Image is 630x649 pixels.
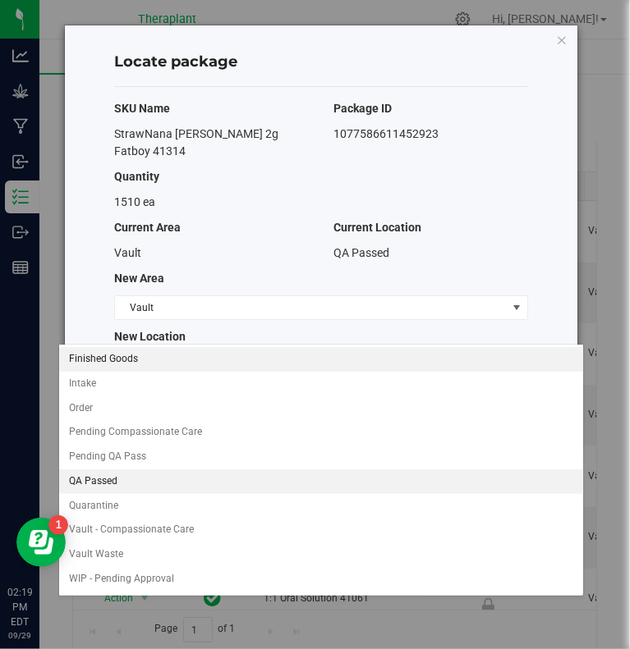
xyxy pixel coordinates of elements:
[114,127,278,158] span: StrawNana [PERSON_NAME] 2g Fatboy 41314
[114,272,164,285] span: New Area
[333,246,389,259] span: QA Passed
[59,372,584,396] li: Intake
[507,296,527,319] span: select
[59,445,584,469] li: Pending QA Pass
[115,296,507,319] span: Vault
[59,542,584,567] li: Vault Waste
[114,102,170,115] span: SKU Name
[59,396,584,421] li: Order
[114,330,186,343] span: New Location
[48,515,68,535] iframe: Resource center unread badge
[333,221,421,234] span: Current Location
[59,420,584,445] li: Pending Compassionate Care
[59,469,584,494] li: QA Passed
[59,494,584,519] li: Quarantine
[114,246,141,259] span: Vault
[59,518,584,542] li: Vault - Compassionate Care
[59,592,584,616] li: WIP - Pending Labeling
[333,127,439,140] span: 1077586611452923
[16,518,66,567] iframe: Resource center
[114,221,181,234] span: Current Area
[114,195,155,208] span: 1510 ea
[59,347,584,372] li: Finished Goods
[114,52,528,73] h4: Locate package
[114,170,159,183] span: Quantity
[333,102,392,115] span: Package ID
[59,567,584,592] li: WIP - Pending Approval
